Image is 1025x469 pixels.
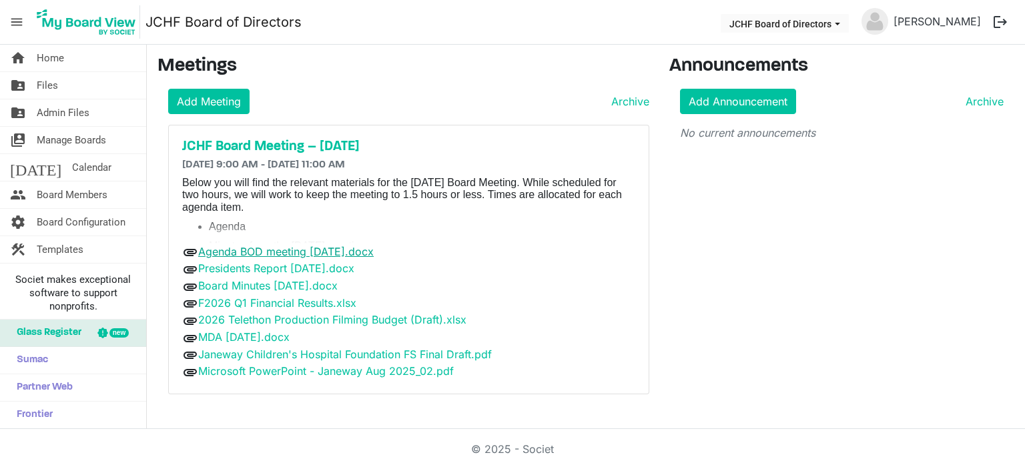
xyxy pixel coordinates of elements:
span: construction [10,236,26,263]
a: Agenda BOD meeting [DATE].docx [198,245,374,258]
span: Glass Register [10,320,81,346]
button: logout [986,8,1014,36]
a: [PERSON_NAME] [888,8,986,35]
span: menu [4,9,29,35]
li: Agenda [209,221,635,233]
span: people [10,181,26,208]
a: Archive [606,93,649,109]
a: © 2025 - Societ [471,442,554,456]
h3: Announcements [669,55,1015,78]
span: Frontier [10,402,53,428]
span: attachment [182,244,198,260]
h6: [DATE] 9:00 AM - [DATE] 11:00 AM [182,159,635,171]
a: Board Minutes [DATE].docx [198,279,338,292]
a: Presidents Report [DATE].docx [198,262,354,275]
span: Admin Files [37,99,89,126]
span: Templates [37,236,83,263]
div: new [109,328,129,338]
a: My Board View Logo [33,5,145,39]
span: Home [37,45,64,71]
span: Sumac [10,347,48,374]
a: Add Announcement [680,89,796,114]
span: settings [10,209,26,236]
a: Archive [960,93,1004,109]
span: Board Configuration [37,209,125,236]
a: JCHF Board of Directors [145,9,302,35]
p: No current announcements [680,125,1004,141]
span: [DATE] [10,154,61,181]
span: Societ makes exceptional software to support nonprofits. [6,273,140,313]
a: Add Meeting [168,89,250,114]
span: folder_shared [10,72,26,99]
li: Minutes from the [DATE] meeting [209,240,635,252]
a: 2026 Telethon Production Filming Budget (Draft).xlsx [198,313,466,326]
span: Calendar [72,154,111,181]
span: attachment [182,262,198,278]
img: no-profile-picture.svg [862,8,888,35]
a: JCHF Board Meeting – [DATE] [182,139,635,155]
span: attachment [182,279,198,295]
span: attachment [182,313,198,329]
span: attachment [182,296,198,312]
span: switch_account [10,127,26,153]
h3: Meetings [157,55,649,78]
span: attachment [182,330,198,346]
a: Janeway Children's Hospital Foundation FS Final Draft.pdf [198,348,492,361]
span: attachment [182,364,198,380]
img: My Board View Logo [33,5,140,39]
span: folder_shared [10,99,26,126]
span: Files [37,72,58,99]
span: attachment [182,347,198,363]
span: Board Members [37,181,107,208]
span: home [10,45,26,71]
a: Microsoft PowerPoint - Janeway Aug 2025_02.pdf [198,364,454,378]
span: Manage Boards [37,127,106,153]
button: JCHF Board of Directors dropdownbutton [721,14,849,33]
p: Below you will find the relevant materials for the [DATE] Board Meeting. While scheduled for two ... [182,177,635,213]
a: F2026 Q1 Financial Results.xlsx [198,296,356,310]
a: MDA [DATE].docx [198,330,290,344]
span: Partner Web [10,374,73,401]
